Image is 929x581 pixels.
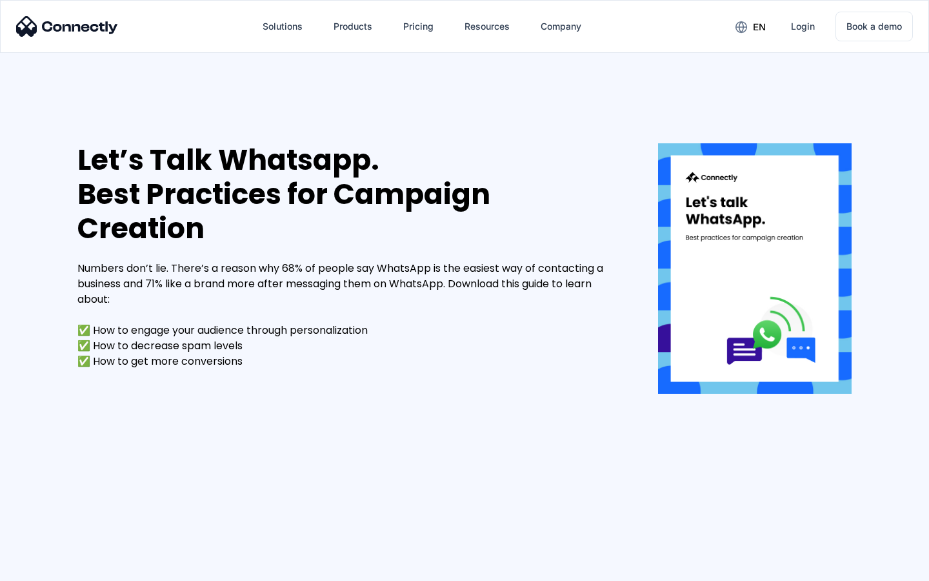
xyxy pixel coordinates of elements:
div: Numbers don’t lie. There’s a reason why 68% of people say WhatsApp is the easiest way of contacti... [77,261,619,369]
aside: Language selected: English [13,558,77,576]
a: Login [781,11,825,42]
div: Company [541,17,581,36]
div: Let’s Talk Whatsapp. Best Practices for Campaign Creation [77,143,619,245]
div: Resources [464,17,510,36]
div: Pricing [403,17,434,36]
div: Solutions [263,17,303,36]
a: Book a demo [835,12,913,41]
ul: Language list [26,558,77,576]
div: en [753,18,766,36]
a: Pricing [393,11,444,42]
div: Login [791,17,815,36]
img: Connectly Logo [16,16,118,37]
div: Products [334,17,372,36]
